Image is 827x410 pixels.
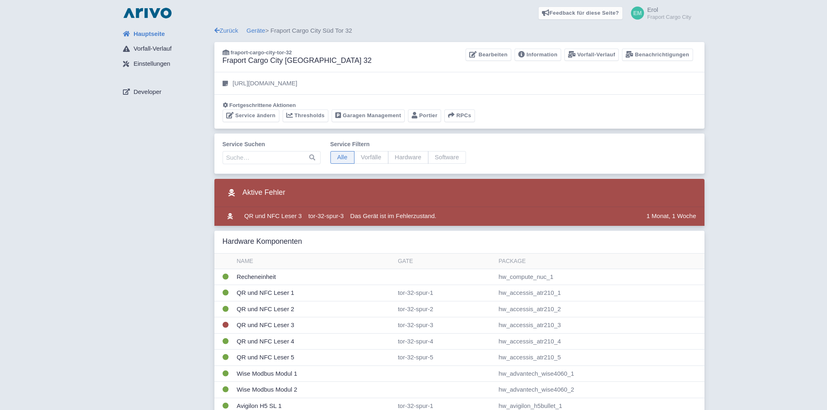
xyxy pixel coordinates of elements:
[332,109,405,122] a: Garagen Management
[495,382,704,398] td: hw_advantech_wise4060_2
[330,151,354,164] span: Alle
[408,109,441,122] a: Portier
[234,301,395,317] td: QR und NFC Leser 2
[643,207,704,226] td: 1 Monat, 1 Woche
[354,151,388,164] span: Vorfälle
[330,140,466,149] label: Service filtern
[495,365,704,382] td: hw_advantech_wise4060_1
[121,7,174,20] img: logo
[444,109,475,122] button: RPCs
[134,44,172,53] span: Vorfall-Verlauf
[214,27,239,34] a: Zurück
[428,151,466,164] span: Software
[223,140,321,149] label: Service suchen
[116,84,214,100] a: Developer
[234,254,395,269] th: Name
[234,285,395,301] td: QR und NFC Leser 1
[234,382,395,398] td: Wise Modbus Modul 2
[234,317,395,334] td: QR und NFC Leser 3
[495,333,704,350] td: hw_accessis_atr210_4
[515,49,561,61] a: Information
[230,102,296,108] span: Fortgeschrittene Aktionen
[214,26,704,36] div: > Fraport Cargo City Süd Tor 32
[223,109,279,122] a: Service ändern
[495,269,704,285] td: hw_compute_nuc_1
[231,49,292,56] span: fraport-cargo-city-tor-32
[283,109,328,122] a: Thresholds
[116,56,214,72] a: Einstellungen
[495,317,704,334] td: hw_accessis_atr210_3
[233,79,297,88] p: [URL][DOMAIN_NAME]
[395,301,495,317] td: tor-32-spur-2
[247,27,265,34] a: Geräte
[350,212,437,219] span: Das Gerät ist im Fehlerzustand.
[622,49,693,61] a: Benachrichtigungen
[223,185,285,200] h3: Aktive Fehler
[234,269,395,285] td: Recheneinheit
[395,350,495,366] td: tor-32-spur-5
[495,350,704,366] td: hw_accessis_atr210_5
[134,59,170,69] span: Einstellungen
[395,333,495,350] td: tor-32-spur-4
[223,237,302,246] h3: Hardware Komponenten
[647,14,691,20] small: Fraport Cargo City
[626,7,691,20] a: Erol Fraport Cargo City
[495,301,704,317] td: hw_accessis_atr210_2
[395,317,495,334] td: tor-32-spur-3
[234,350,395,366] td: QR und NFC Leser 5
[564,49,619,61] a: Vorfall-Verlauf
[116,26,214,42] a: Hauptseite
[395,285,495,301] td: tor-32-spur-1
[305,207,347,226] td: tor-32-spur-3
[647,6,658,13] span: Erol
[241,207,305,226] td: QR und NFC Leser 3
[466,49,511,61] a: Bearbeiten
[223,56,372,65] h3: Fraport Cargo City [GEOGRAPHIC_DATA] 32
[395,254,495,269] th: Gate
[234,333,395,350] td: QR und NFC Leser 4
[495,254,704,269] th: Package
[223,151,321,164] input: Suche…
[134,29,165,39] span: Hauptseite
[234,365,395,382] td: Wise Modbus Modul 1
[116,41,214,57] a: Vorfall-Verlauf
[495,285,704,301] td: hw_accessis_atr210_1
[388,151,428,164] span: Hardware
[538,7,623,20] a: Feedback für diese Seite?
[134,87,161,97] span: Developer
